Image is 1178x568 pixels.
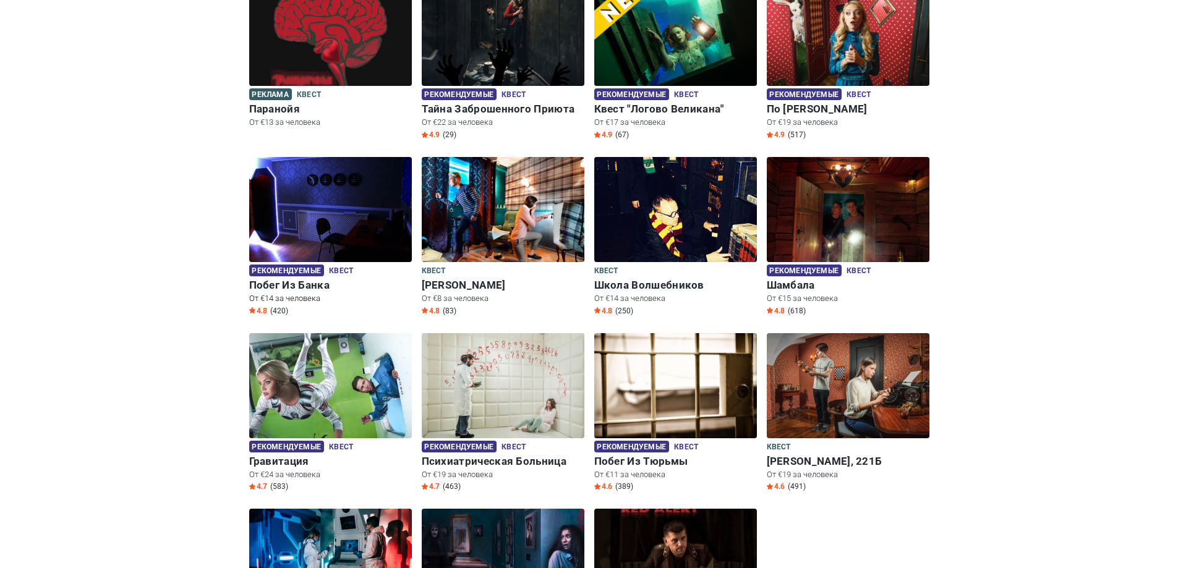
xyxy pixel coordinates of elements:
span: Рекомендуемые [767,88,842,100]
img: Побег Из Тюрьмы [594,333,757,438]
img: Star [767,132,773,138]
p: От €22 за человека [422,117,584,128]
span: Рекомендуемые [422,441,497,452]
img: Гравитация [249,333,412,438]
img: Star [594,483,600,490]
h6: Психиатрическая Больница [422,455,584,468]
span: Квест [502,441,526,454]
img: Star [422,132,428,138]
p: От €8 за человека [422,293,584,304]
span: Рекомендуемые [594,441,669,452]
span: Квест [329,265,353,278]
span: Рекомендуемые [249,441,324,452]
span: Квест [297,88,321,102]
p: От €19 за человека [422,469,584,480]
span: (517) [788,130,806,140]
img: Star [594,307,600,313]
p: От €11 за человека [594,469,757,480]
span: (67) [615,130,629,140]
span: 4.6 [594,481,612,491]
span: Квест [847,265,871,278]
span: Реклама [249,88,292,100]
span: Рекомендуемые [422,88,497,100]
span: Квест [422,265,446,278]
h6: Паранойя [249,103,412,116]
img: Психиатрическая Больница [422,333,584,438]
p: От €13 за человека [249,117,412,128]
span: 4.7 [422,481,440,491]
span: (250) [615,306,633,316]
h6: Побег Из Тюрьмы [594,455,757,468]
span: (583) [270,481,288,491]
h6: По [PERSON_NAME] [767,103,929,116]
h6: Шамбала [767,279,929,292]
h6: Школа Волшебников [594,279,757,292]
img: Бейкер-Стрит, 221Б [767,333,929,438]
a: Шерлок Холмс Квест [PERSON_NAME] От €8 за человека Star4.8 (83) [422,157,584,318]
img: Star [249,307,255,313]
span: (29) [443,130,456,140]
span: Рекомендуемые [594,88,669,100]
img: Star [249,483,255,490]
h6: [PERSON_NAME] [422,279,584,292]
span: 4.9 [422,130,440,140]
p: От €14 за человека [249,293,412,304]
p: От €14 за человека [594,293,757,304]
span: Квест [329,441,353,454]
p: От €17 за человека [594,117,757,128]
h6: [PERSON_NAME], 221Б [767,455,929,468]
span: 4.8 [422,306,440,316]
a: Гравитация Рекомендуемые Квест Гравитация От €24 за человека Star4.7 (583) [249,333,412,494]
h6: Побег Из Банка [249,279,412,292]
span: Квест [502,88,526,102]
span: Квест [767,441,791,454]
img: Побег Из Банка [249,157,412,262]
span: (463) [443,481,461,491]
img: Star [422,307,428,313]
a: Побег Из Тюрьмы Рекомендуемые Квест Побег Из Тюрьмы От €11 за человека Star4.6 (389) [594,333,757,494]
a: Побег Из Банка Рекомендуемые Квест Побег Из Банка От €14 за человека Star4.8 (420) [249,157,412,318]
p: От €24 за человека [249,469,412,480]
span: 4.9 [594,130,612,140]
span: (389) [615,481,633,491]
span: 4.7 [249,481,267,491]
p: От €19 за человека [767,469,929,480]
span: (618) [788,306,806,316]
a: Психиатрическая Больница Рекомендуемые Квест Психиатрическая Больница От €19 за человека Star4.7 ... [422,333,584,494]
img: Школа Волшебников [594,157,757,262]
img: Star [594,132,600,138]
h6: Гравитация [249,455,412,468]
span: 4.8 [594,306,612,316]
span: Квест [674,441,698,454]
span: Рекомендуемые [249,265,324,276]
img: Шамбала [767,157,929,262]
a: Шамбала Рекомендуемые Квест Шамбала От €15 за человека Star4.8 (618) [767,157,929,318]
p: От €15 за человека [767,293,929,304]
span: Квест [594,265,618,278]
img: Star [767,307,773,313]
span: 4.6 [767,481,785,491]
a: Бейкер-Стрит, 221Б Квест [PERSON_NAME], 221Б От €19 за человека Star4.6 (491) [767,333,929,494]
span: Квест [847,88,871,102]
span: 4.8 [249,306,267,316]
span: Квест [674,88,698,102]
span: Рекомендуемые [767,265,842,276]
span: 4.8 [767,306,785,316]
span: 4.9 [767,130,785,140]
h6: Тайна Заброшенного Приюта [422,103,584,116]
span: (491) [788,481,806,491]
img: Star [767,483,773,490]
img: Шерлок Холмс [422,157,584,262]
span: (83) [443,306,456,316]
p: От €19 за человека [767,117,929,128]
h6: Квест "Логово Великана" [594,103,757,116]
a: Школа Волшебников Квест Школа Волшебников От €14 за человека Star4.8 (250) [594,157,757,318]
span: (420) [270,306,288,316]
img: Star [422,483,428,490]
